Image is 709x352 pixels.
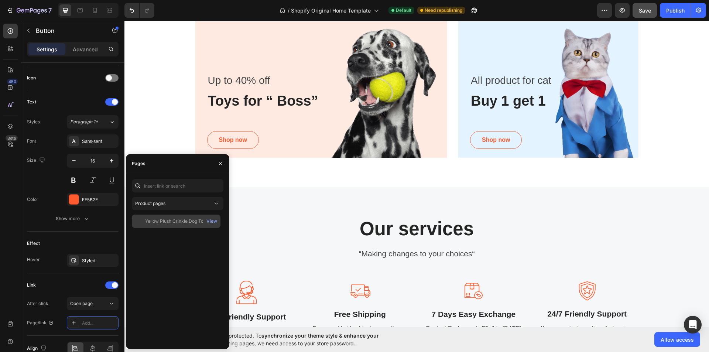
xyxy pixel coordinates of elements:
[412,287,513,299] p: 24/7 Friendly Support
[172,332,408,347] span: Your page is password protected. To when designing pages, we need access to your store password.
[27,319,54,326] div: Page/link
[339,260,359,281] img: Alt Image
[666,7,685,14] div: Publish
[3,3,55,18] button: 7
[6,135,18,141] div: Beta
[67,297,119,310] button: Open page
[72,290,173,302] p: 24/7 Friendly Support
[82,257,117,264] div: Styled
[27,119,40,125] div: Styles
[27,300,48,307] div: After click
[654,332,700,347] button: Allow access
[291,7,371,14] span: Shopify Original Home Template
[27,99,36,105] div: Text
[70,119,98,125] span: Paragraph 1*
[633,3,657,18] button: Save
[27,138,36,144] div: Font
[132,197,223,210] button: Product pages
[27,240,40,247] div: Effect
[48,6,52,15] p: 7
[67,115,119,129] button: Paragraph 1*
[185,304,286,321] p: Free worldwide shipping on all area order above $100.
[346,52,513,68] p: All product for cat
[132,179,223,192] input: Insert link or search
[684,316,702,334] div: Open Intercom Messenger
[299,304,400,321] p: Product Exchange is Eligible [DATE] of Delivery
[56,215,90,222] div: Show more
[132,160,145,167] div: Pages
[124,3,154,18] div: Undo/Redo
[37,45,57,53] p: Settings
[172,332,379,346] span: synchronize your theme style & enhance your experience
[27,282,36,288] div: Link
[452,260,473,281] img: Alt Image
[412,304,513,321] p: If your product aren’t perfect, return them for a full refund
[396,7,411,14] span: Default
[73,45,98,53] p: Advanced
[357,115,386,124] div: Shop now
[124,21,709,327] iframe: Design area
[7,79,18,85] div: 450
[82,196,117,203] div: FF5B2E
[27,75,36,81] div: Icon
[135,201,165,206] span: Product pages
[660,3,691,18] button: Publish
[82,320,117,327] div: Add...
[27,156,47,165] div: Size
[72,197,513,219] p: Our services
[425,7,462,14] span: Need republishing
[639,7,651,14] span: Save
[299,288,400,300] p: 7 Days Easy Exchange
[346,72,513,89] p: Buy 1 get 1
[288,7,290,14] span: /
[346,110,397,128] button: Shop now
[82,138,117,145] div: Sans-serif
[185,288,286,300] p: Free Shipping
[112,260,132,283] img: Alt Image
[27,196,38,203] div: Color
[36,26,99,35] p: Button
[225,260,246,281] img: Alt Image
[27,212,119,225] button: Show more
[661,336,694,344] span: Allow access
[145,218,216,225] div: Yellow Plush Crinkle Dog Toy with Squeaker – No Stuffing, Soft Chew Toy for Small, Medium & Large...
[72,227,513,239] p: “Making changes to your choices“
[206,216,218,226] button: View
[206,218,217,225] div: View
[27,256,40,263] div: Hover
[70,301,93,306] span: Open page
